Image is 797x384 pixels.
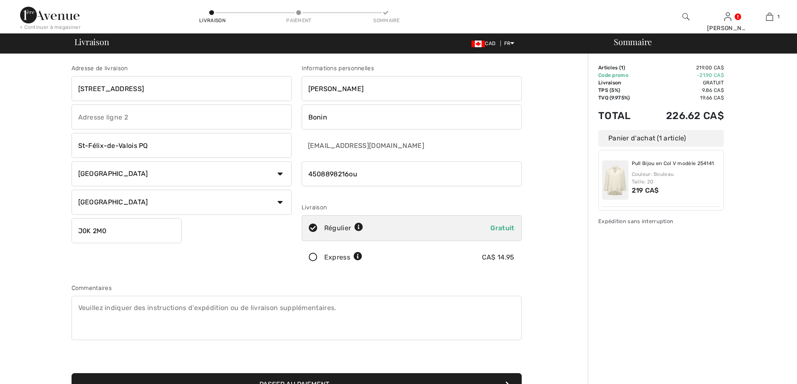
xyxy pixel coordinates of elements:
a: Se connecter [724,13,731,20]
div: Paiement [286,17,311,24]
img: recherche [682,12,689,22]
div: Sommaire [373,17,398,24]
input: Ville [72,133,292,158]
img: Mes infos [724,12,731,22]
div: Panier d'achat (1 article) [598,130,724,147]
div: Sommaire [604,38,792,46]
div: Express [324,252,362,262]
div: Couleur: Bouleau Taille: 20 [632,170,720,186]
input: Téléphone portable [302,161,522,186]
span: 1 [621,65,623,71]
div: Informations personnelles [302,64,522,73]
td: Livraison [598,79,643,86]
a: 1 [749,12,790,22]
input: Code Postal [72,218,182,243]
td: 226.62 CA$ [643,102,724,130]
img: Mon panier [766,12,773,22]
td: Code promo [598,71,643,79]
td: 9.86 CA$ [643,86,724,94]
td: Articles ( ) [598,64,643,71]
div: Livraison [302,203,522,212]
span: 1 [777,13,779,20]
input: Prénom [302,76,522,101]
div: [PERSON_NAME] [707,24,748,33]
div: Adresse de livraison [72,64,292,73]
td: TVQ (9.975%) [598,94,643,102]
td: -21.90 CA$ [643,71,724,79]
input: Nom de famille [302,104,522,130]
span: FR [504,41,515,46]
input: Courriel [302,133,467,158]
td: TPS (5%) [598,86,643,94]
div: Régulier [324,223,364,233]
img: 1ère Avenue [20,7,79,23]
input: Adresse ligne 1 [72,76,292,101]
div: CA$ 14.95 [482,252,515,262]
input: Adresse ligne 2 [72,104,292,130]
img: Pull Bijou en Col V modèle 254141 [602,160,628,200]
td: Gratuit [643,79,724,86]
a: Pull Bijou en Col V modèle 254141 [632,160,714,167]
img: Canadian Dollar [472,41,485,47]
div: Commentaires [72,284,522,292]
span: Gratuit [490,224,514,232]
div: Expédition sans interruption [598,217,724,225]
td: Total [598,102,643,130]
td: 219.00 CA$ [643,64,724,71]
div: Livraison [199,17,224,24]
span: CAD [472,41,499,46]
div: < Continuer à magasiner [20,23,81,31]
span: Livraison [74,38,109,46]
td: 19.66 CA$ [643,94,724,102]
span: 219 CA$ [632,186,659,194]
